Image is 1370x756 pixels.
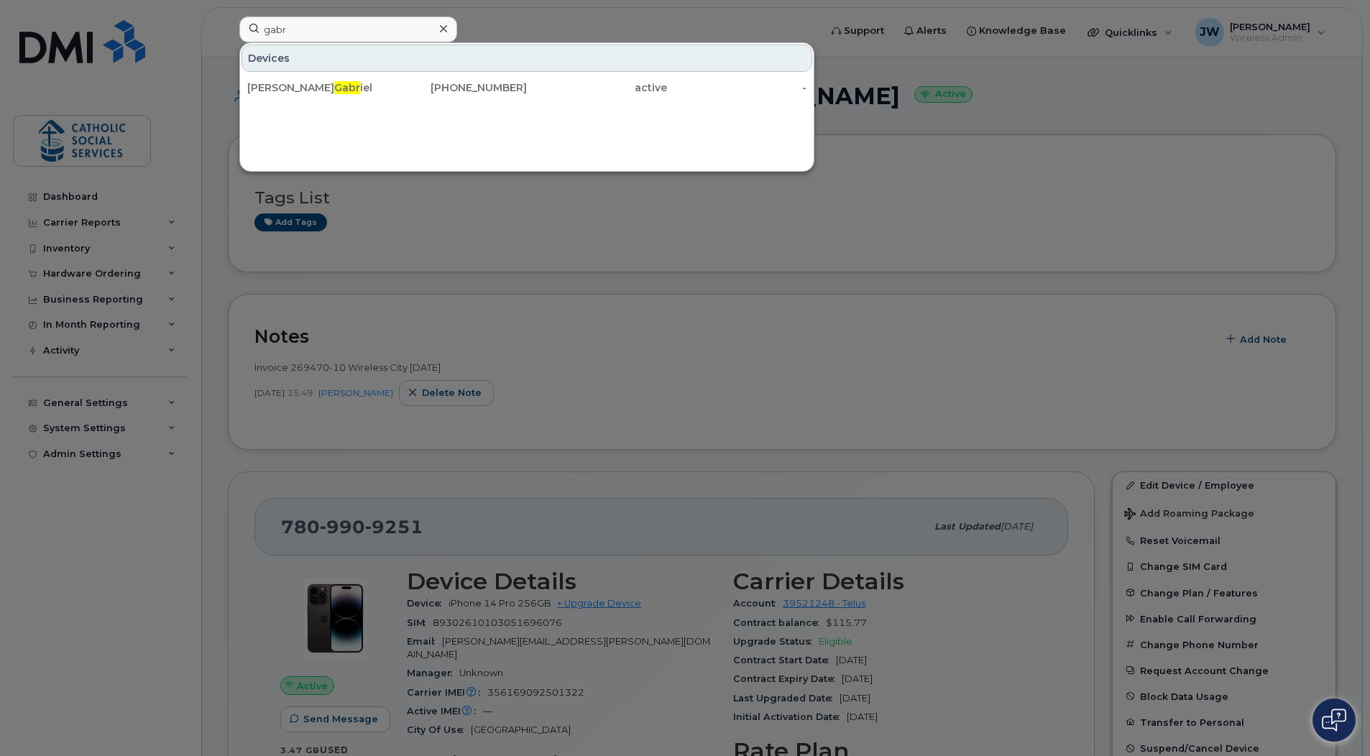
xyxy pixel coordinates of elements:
a: [PERSON_NAME]Gabriel[PHONE_NUMBER]active- [242,75,812,101]
div: Devices [242,45,812,72]
div: active [527,80,667,95]
img: Open chat [1322,709,1346,732]
div: [PHONE_NUMBER] [387,80,528,95]
div: - [667,80,807,95]
span: Gabr [334,81,360,94]
div: [PERSON_NAME] iel [247,80,387,95]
